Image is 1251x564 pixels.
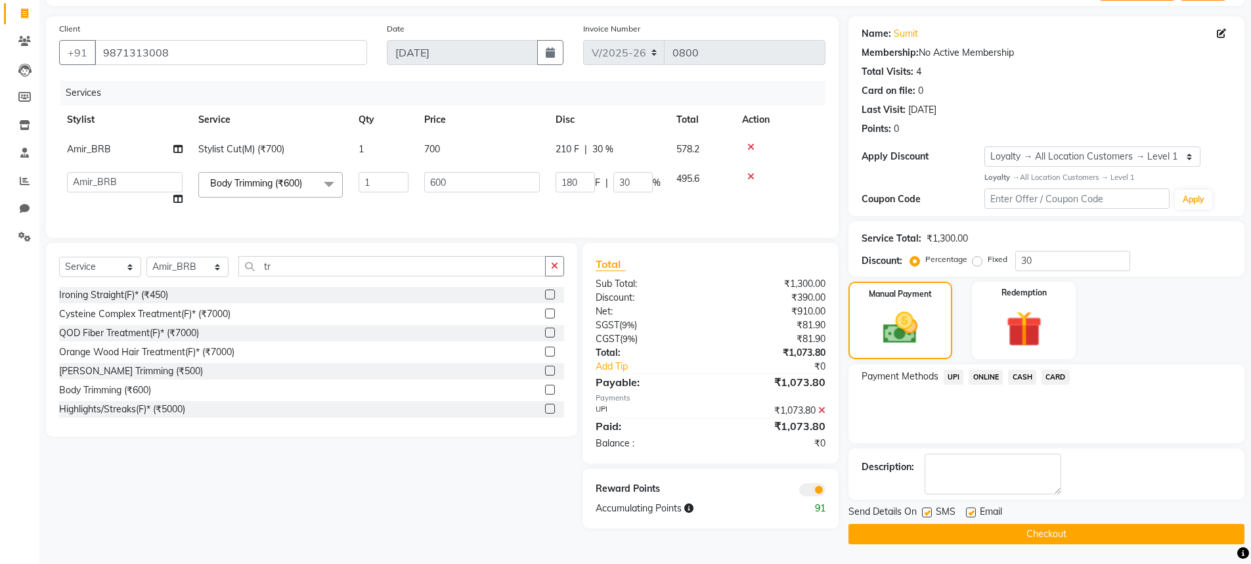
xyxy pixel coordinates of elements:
div: ₹81.90 [711,332,835,346]
div: ₹81.90 [711,318,835,332]
div: Cysteine Complex Treatment(F)* (₹7000) [59,307,230,321]
div: Discount: [586,291,711,305]
label: Redemption [1001,287,1047,299]
div: Orange Wood Hair Treatment(F)* (₹7000) [59,345,234,359]
div: Points: [862,122,891,136]
div: Discount: [862,254,902,268]
span: 1 [359,143,364,155]
span: 495.6 [676,173,699,184]
span: Body Trimming (₹600) [210,177,302,189]
div: UPI [586,404,711,418]
div: ₹0 [711,437,835,450]
div: Sub Total: [586,277,711,291]
div: ₹390.00 [711,291,835,305]
th: Action [734,105,825,135]
div: Total Visits: [862,65,913,79]
img: _gift.svg [995,307,1053,351]
div: Accumulating Points [586,502,772,515]
button: +91 [59,40,96,65]
img: _cash.svg [872,308,929,348]
div: Reward Points [586,482,711,496]
th: Service [190,105,351,135]
span: CARD [1042,370,1070,385]
span: CGST [596,333,620,345]
span: 9% [622,320,634,330]
span: | [605,176,608,190]
th: Total [669,105,734,135]
button: Apply [1175,190,1212,209]
span: UPI [944,370,964,385]
div: Name: [862,27,891,41]
div: ₹1,073.80 [711,404,835,418]
div: Apply Discount [862,150,985,163]
span: F [595,176,600,190]
span: SMS [936,505,955,521]
label: Client [59,23,80,35]
label: Date [387,23,405,35]
div: Description: [862,460,914,474]
div: [PERSON_NAME] Trimming (₹500) [59,364,203,378]
span: Amir_BRB [67,143,111,155]
div: Highlights/Streaks(F)* (₹5000) [59,402,185,416]
div: Total: [586,346,711,360]
div: Payable: [586,374,711,390]
div: 0 [894,122,899,136]
div: ₹910.00 [711,305,835,318]
th: Stylist [59,105,190,135]
div: Ironing Straight(F)* (₹450) [59,288,168,302]
label: Fixed [988,253,1007,265]
span: Stylist Cut(M) (₹700) [198,143,284,155]
label: Percentage [925,253,967,265]
div: Service Total: [862,232,921,246]
div: ₹1,300.00 [711,277,835,291]
button: Checkout [848,524,1244,544]
a: x [302,177,308,189]
div: Membership: [862,46,919,60]
th: Price [416,105,548,135]
div: No Active Membership [862,46,1231,60]
input: Search or Scan [238,256,546,276]
span: 578.2 [676,143,699,155]
div: 91 [773,502,835,515]
div: Body Trimming (₹600) [59,383,151,397]
div: 0 [918,84,923,98]
span: 210 F [556,142,579,156]
strong: Loyalty → [984,173,1019,182]
div: [DATE] [908,103,936,117]
input: Enter Offer / Coupon Code [984,188,1170,209]
div: ₹1,073.80 [711,346,835,360]
span: % [653,176,661,190]
div: 4 [916,65,921,79]
div: All Location Customers → Level 1 [984,172,1231,183]
div: ₹1,300.00 [927,232,968,246]
div: Balance : [586,437,711,450]
div: Net: [586,305,711,318]
div: ( ) [586,332,711,346]
span: 9% [623,334,635,344]
span: | [584,142,587,156]
a: Sumit [894,27,918,41]
span: Send Details On [848,505,917,521]
div: Paid: [586,418,711,434]
span: 700 [424,143,440,155]
span: 30 % [592,142,613,156]
div: ( ) [586,318,711,332]
span: Email [980,505,1002,521]
div: ₹1,073.80 [711,374,835,390]
span: Total [596,257,626,271]
div: ₹1,073.80 [711,418,835,434]
div: Card on file: [862,84,915,98]
th: Qty [351,105,416,135]
div: QOD Fiber Treatment(F)* (₹7000) [59,326,199,340]
div: Coupon Code [862,192,985,206]
input: Search by Name/Mobile/Email/Code [95,40,367,65]
a: Add Tip [586,360,731,374]
div: Services [60,81,835,105]
span: ONLINE [969,370,1003,385]
span: SGST [596,319,619,331]
span: CASH [1008,370,1036,385]
div: Payments [596,393,825,404]
th: Disc [548,105,669,135]
span: Payment Methods [862,370,938,383]
label: Invoice Number [583,23,640,35]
